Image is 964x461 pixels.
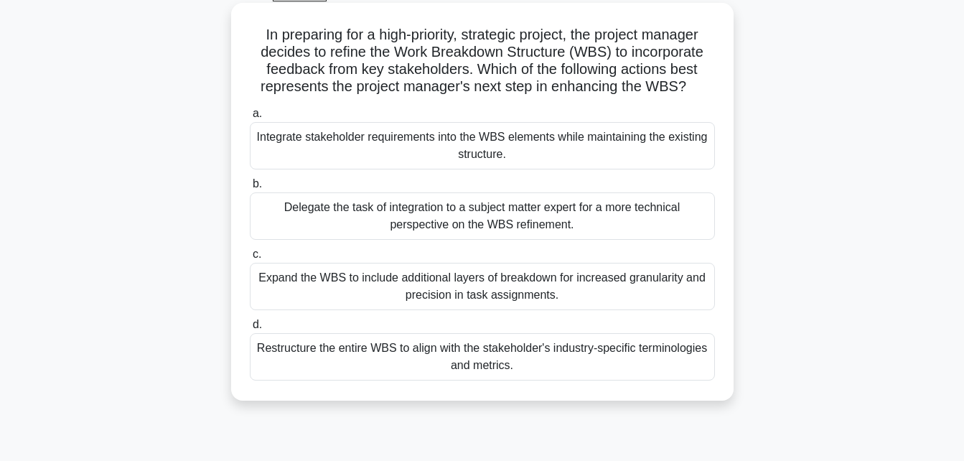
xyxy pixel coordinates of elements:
[250,263,715,310] div: Expand the WBS to include additional layers of breakdown for increased granularity and precision ...
[248,26,716,96] h5: In preparing for a high-priority, strategic project, the project manager decides to refine the Wo...
[250,122,715,169] div: Integrate stakeholder requirements into the WBS elements while maintaining the existing structure.
[253,107,262,119] span: a.
[250,192,715,240] div: Delegate the task of integration to a subject matter expert for a more technical perspective on t...
[253,177,262,190] span: b.
[253,248,261,260] span: c.
[250,333,715,381] div: Restructure the entire WBS to align with the stakeholder's industry-specific terminologies and me...
[253,318,262,330] span: d.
